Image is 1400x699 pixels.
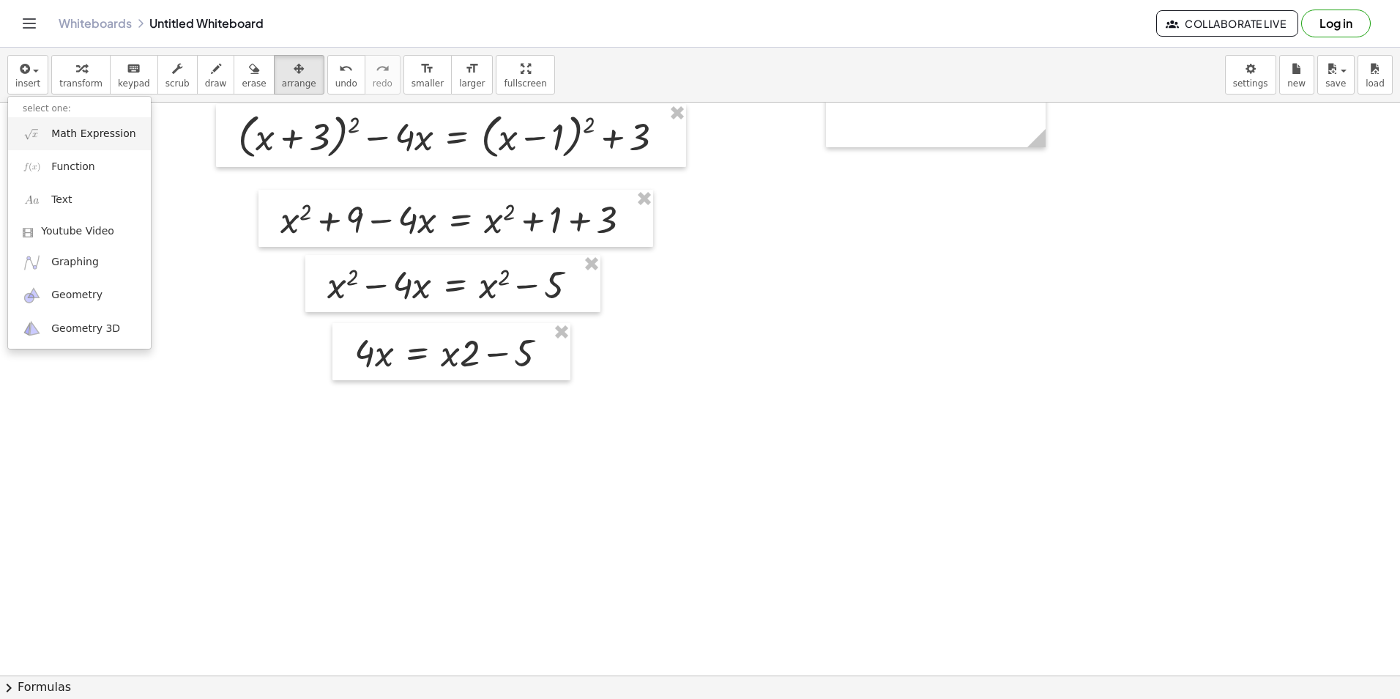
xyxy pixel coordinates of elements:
[8,117,151,150] a: Math Expression
[1366,78,1385,89] span: load
[59,78,103,89] span: transform
[8,312,151,345] a: Geometry 3D
[18,12,41,35] button: Toggle navigation
[51,193,72,207] span: Text
[23,319,41,338] img: ggb-3d.svg
[451,55,493,95] button: format_sizelarger
[339,60,353,78] i: undo
[23,125,41,143] img: sqrt_x.png
[8,217,151,246] a: Youtube Video
[403,55,452,95] button: format_sizesmaller
[23,254,41,272] img: ggb-graphing.svg
[51,55,111,95] button: transform
[23,191,41,210] img: Aa.png
[23,286,41,305] img: ggb-geometry.svg
[1358,55,1393,95] button: load
[1233,78,1268,89] span: settings
[51,322,120,336] span: Geometry 3D
[1169,17,1286,30] span: Collaborate Live
[51,127,135,141] span: Math Expression
[8,246,151,279] a: Graphing
[1301,10,1371,37] button: Log in
[165,78,190,89] span: scrub
[8,100,151,117] li: select one:
[1287,78,1306,89] span: new
[504,78,546,89] span: fullscreen
[51,288,103,303] span: Geometry
[274,55,324,95] button: arrange
[234,55,274,95] button: erase
[1317,55,1355,95] button: save
[127,60,141,78] i: keyboard
[59,16,132,31] a: Whiteboards
[365,55,401,95] button: redoredo
[496,55,554,95] button: fullscreen
[23,158,41,176] img: f_x.png
[197,55,235,95] button: draw
[420,60,434,78] i: format_size
[41,224,114,239] span: Youtube Video
[376,60,390,78] i: redo
[412,78,444,89] span: smaller
[242,78,266,89] span: erase
[51,160,95,174] span: Function
[1156,10,1298,37] button: Collaborate Live
[327,55,365,95] button: undoundo
[373,78,392,89] span: redo
[282,78,316,89] span: arrange
[8,279,151,312] a: Geometry
[157,55,198,95] button: scrub
[1325,78,1346,89] span: save
[110,55,158,95] button: keyboardkeypad
[15,78,40,89] span: insert
[118,78,150,89] span: keypad
[7,55,48,95] button: insert
[8,184,151,217] a: Text
[1225,55,1276,95] button: settings
[1279,55,1314,95] button: new
[205,78,227,89] span: draw
[459,78,485,89] span: larger
[51,255,99,270] span: Graphing
[335,78,357,89] span: undo
[465,60,479,78] i: format_size
[8,150,151,183] a: Function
